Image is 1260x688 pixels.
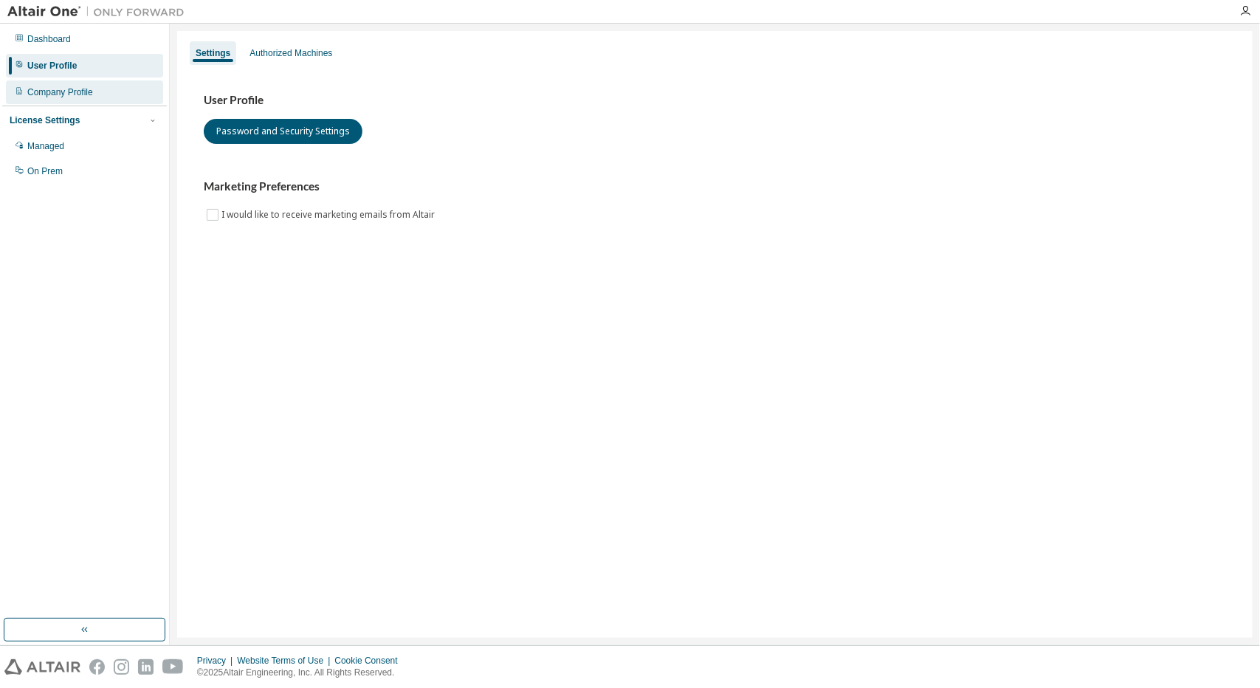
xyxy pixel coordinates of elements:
[27,33,71,45] div: Dashboard
[204,119,362,144] button: Password and Security Settings
[221,206,438,224] label: I would like to receive marketing emails from Altair
[4,659,80,675] img: altair_logo.svg
[197,655,237,667] div: Privacy
[237,655,334,667] div: Website Terms of Use
[334,655,406,667] div: Cookie Consent
[27,140,64,152] div: Managed
[89,659,105,675] img: facebook.svg
[138,659,154,675] img: linkedin.svg
[27,60,77,72] div: User Profile
[204,179,1226,194] h3: Marketing Preferences
[27,165,63,177] div: On Prem
[7,4,192,19] img: Altair One
[249,47,332,59] div: Authorized Machines
[197,667,407,679] p: © 2025 Altair Engineering, Inc. All Rights Reserved.
[196,47,230,59] div: Settings
[162,659,184,675] img: youtube.svg
[204,93,1226,108] h3: User Profile
[10,114,80,126] div: License Settings
[114,659,129,675] img: instagram.svg
[27,86,93,98] div: Company Profile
